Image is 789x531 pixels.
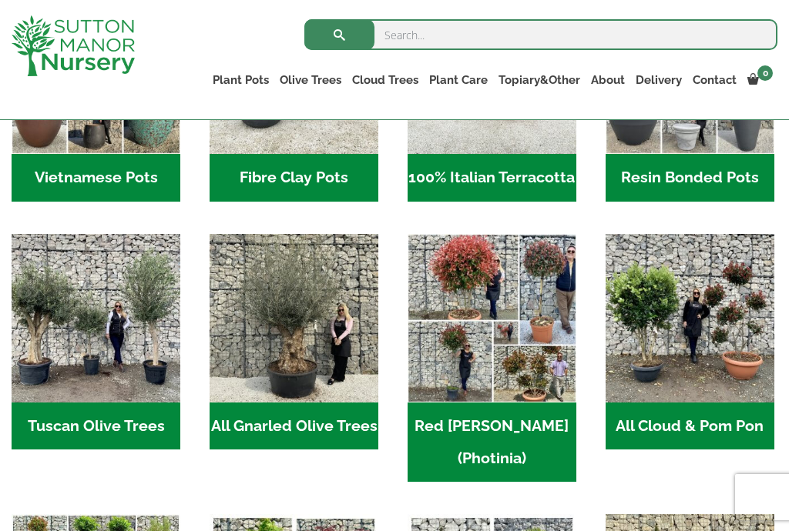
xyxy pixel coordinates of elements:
a: Plant Care [424,69,493,91]
a: Olive Trees [274,69,347,91]
span: 0 [757,65,773,81]
img: Home - F5A23A45 75B5 4929 8FB2 454246946332 [408,234,576,402]
h2: All Cloud & Pom Pon [606,402,774,450]
a: Contact [687,69,742,91]
a: Plant Pots [207,69,274,91]
a: Cloud Trees [347,69,424,91]
h2: Tuscan Olive Trees [12,402,180,450]
a: Topiary&Other [493,69,586,91]
a: 0 [742,69,777,91]
input: Search... [304,19,777,50]
a: Visit product category All Gnarled Olive Trees [210,234,378,450]
h2: 100% Italian Terracotta [408,154,576,202]
h2: All Gnarled Olive Trees [210,402,378,450]
a: Visit product category Red Robin (Photinia) [408,234,576,483]
img: Home - 7716AD77 15EA 4607 B135 B37375859F10 [12,234,180,402]
img: logo [12,15,135,76]
h2: Red [PERSON_NAME] (Photinia) [408,402,576,483]
h2: Fibre Clay Pots [210,154,378,202]
img: Home - A124EB98 0980 45A7 B835 C04B779F7765 [606,234,774,402]
a: Visit product category All Cloud & Pom Pon [606,234,774,450]
a: About [586,69,630,91]
h2: Vietnamese Pots [12,154,180,202]
a: Delivery [630,69,687,91]
img: Home - 5833C5B7 31D0 4C3A 8E42 DB494A1738DB [210,234,378,402]
h2: Resin Bonded Pots [606,154,774,202]
a: Visit product category Tuscan Olive Trees [12,234,180,450]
